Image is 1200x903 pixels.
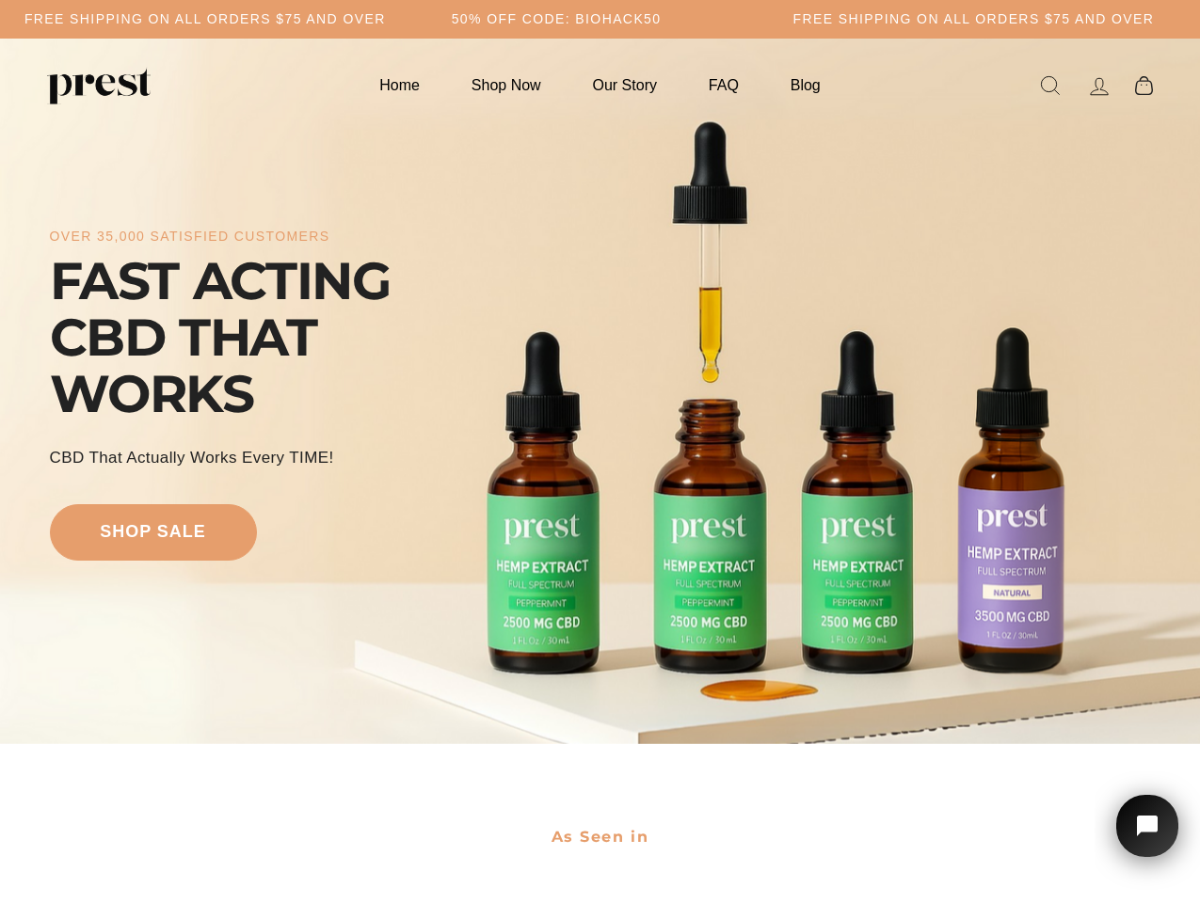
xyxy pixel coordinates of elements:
[685,67,762,103] a: FAQ
[767,67,844,103] a: Blog
[50,816,1151,858] h2: As Seen in
[793,11,1155,27] h5: Free Shipping on all orders $75 and over
[356,67,443,103] a: Home
[569,67,680,103] a: Our Story
[47,67,151,104] img: PREST ORGANICS
[50,253,473,422] div: FAST ACTING CBD THAT WORKS
[356,67,843,103] ul: Primary
[24,11,386,27] h5: Free Shipping on all orders $75 and over
[1095,771,1200,903] iframe: Tidio Chat
[50,229,330,245] div: over 35,000 satisfied customers
[50,446,334,469] div: CBD That Actually Works every TIME!
[448,67,565,103] a: Shop Now
[50,504,257,561] a: shop sale
[452,11,662,27] h5: 50% OFF CODE: BIOHACK50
